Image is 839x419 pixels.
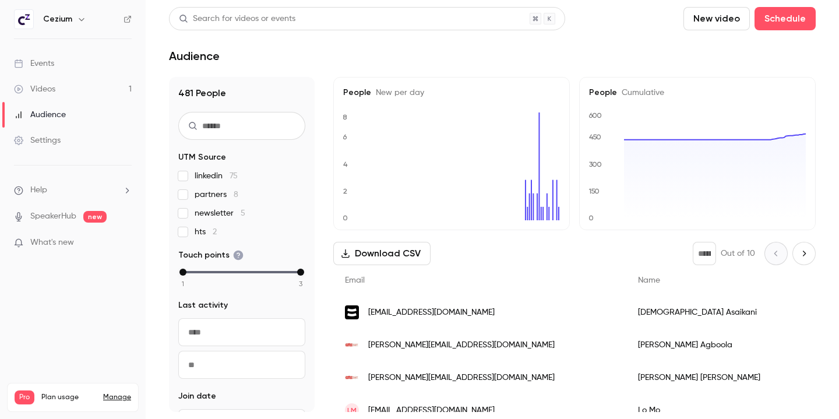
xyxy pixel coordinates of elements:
[345,276,365,284] span: Email
[179,269,186,276] div: min
[43,13,72,25] h6: Cezium
[617,89,664,97] span: Cumulative
[588,111,602,119] text: 600
[299,279,302,289] span: 3
[368,404,495,417] span: [EMAIL_ADDRESS][DOMAIN_NAME]
[368,372,555,384] span: [PERSON_NAME][EMAIL_ADDRESS][DOMAIN_NAME]
[30,210,76,223] a: SpeakerHub
[178,86,305,100] h1: 481 People
[343,214,348,222] text: 0
[230,172,238,180] span: 75
[169,49,220,63] h1: Audience
[345,371,359,385] img: mardatadvisors.com
[371,89,424,97] span: New per day
[343,160,348,168] text: 4
[179,13,295,25] div: Search for videos or events
[626,329,834,361] div: [PERSON_NAME] Agboola
[683,7,750,30] button: New video
[118,238,132,248] iframe: Noticeable Trigger
[297,269,304,276] div: max
[343,113,347,121] text: 8
[792,242,816,265] button: Next page
[195,226,217,238] span: hts
[41,393,96,402] span: Plan usage
[638,276,660,284] span: Name
[14,109,66,121] div: Audience
[589,133,601,141] text: 450
[343,87,560,98] h5: People
[343,133,347,141] text: 6
[178,152,226,163] span: UTM Source
[588,214,594,222] text: 0
[755,7,816,30] button: Schedule
[333,242,431,265] button: Download CSV
[178,249,244,261] span: Touch points
[588,187,600,195] text: 150
[234,191,238,199] span: 8
[14,58,54,69] div: Events
[30,184,47,196] span: Help
[14,135,61,146] div: Settings
[15,10,33,29] img: Cezium
[343,187,347,195] text: 2
[345,338,359,352] img: mardatadvisors.com
[626,296,834,329] div: [DEMOGRAPHIC_DATA] Asaikani
[14,184,132,196] li: help-dropdown-opener
[241,209,245,217] span: 5
[103,393,131,402] a: Manage
[30,237,74,249] span: What's new
[15,390,34,404] span: Pro
[213,228,217,236] span: 2
[589,87,806,98] h5: People
[182,279,184,289] span: 1
[195,189,238,200] span: partners
[14,83,55,95] div: Videos
[195,170,238,182] span: linkedin
[626,361,834,394] div: [PERSON_NAME] [PERSON_NAME]
[345,305,359,319] img: arada.com
[721,248,755,259] p: Out of 10
[83,211,107,223] span: new
[347,405,357,416] span: LM
[368,339,555,351] span: [PERSON_NAME][EMAIL_ADDRESS][DOMAIN_NAME]
[195,207,245,219] span: newsletter
[589,160,602,168] text: 300
[178,390,216,402] span: Join date
[368,307,495,319] span: [EMAIL_ADDRESS][DOMAIN_NAME]
[178,300,228,311] span: Last activity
